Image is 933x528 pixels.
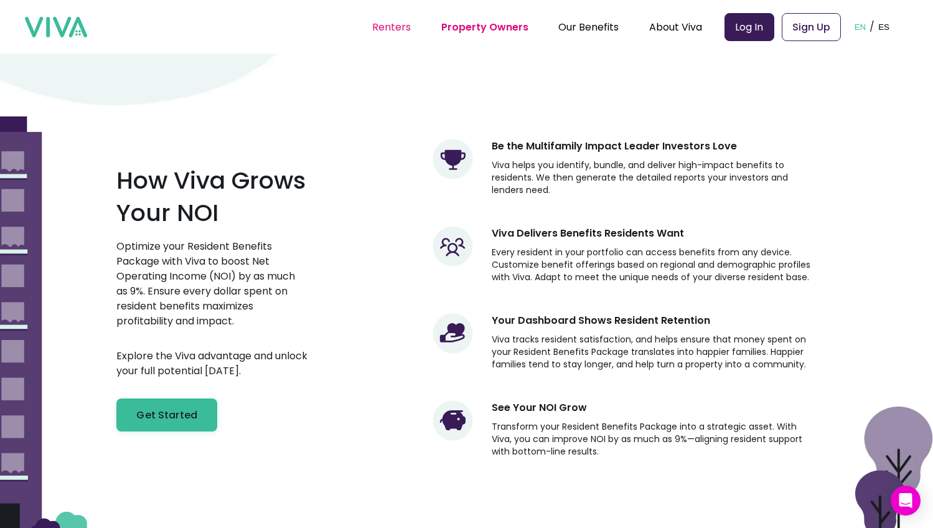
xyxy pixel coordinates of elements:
h3: Be the Multifamily Impact Leader Investors Love [492,139,737,154]
button: Get Started [116,398,217,431]
p: Transform your Resident Benefits Package into a strategic asset. With Viva, you can improve NOI b... [492,420,816,458]
a: Sign Up [782,13,841,41]
a: Get Started [116,389,217,431]
div: About Viva [649,11,702,42]
a: Renters [372,20,411,34]
h3: Your Dashboard Shows Resident Retention [492,313,710,328]
p: Viva helps you identify, bundle, and deliver high-impact benefits to residents. We then generate ... [492,159,816,196]
h3: Viva Delivers Benefits Residents Want [492,226,684,241]
img: Trophy [433,139,473,179]
p: Explore the Viva advantage and unlock your full potential [DATE]. [116,349,308,379]
p: Optimize your Resident Benefits Package with Viva to boost Net Operating Income (NOI) by as much ... [116,239,308,329]
img: Hand holding a heart [433,313,473,354]
button: ES [874,7,893,46]
div: Our Benefits [558,11,619,42]
a: Log In [724,13,774,41]
h2: How Viva Grows Your NOI [116,164,308,229]
img: Piggy bank [433,400,473,441]
img: viva [25,17,87,38]
button: EN [851,7,870,46]
p: / [870,17,874,36]
a: Property Owners [441,20,528,34]
p: Viva tracks resident satisfaction, and helps ensure that money spent on your Resident Benefits Pa... [492,333,816,370]
div: Open Intercom Messenger [891,486,921,516]
p: Every resident in your portfolio can access benefits from any device. Customize benefit offerings... [492,246,816,283]
h3: See Your NOI Grow [492,400,587,415]
img: Users [433,226,473,266]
